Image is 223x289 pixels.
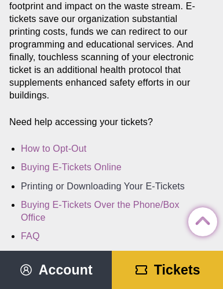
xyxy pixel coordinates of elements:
span: Tickets [154,262,200,277]
a: Buying E-Tickets Online [21,162,122,172]
a: Printing or Downloading Your E-Tickets [21,181,185,191]
a: How to Opt-Out [21,144,86,153]
a: FAQ [21,231,40,241]
p: Need help accessing your tickets? [9,116,209,129]
a: Back to Top [188,208,211,231]
a: Buying E-Tickets Over the Phone/Box Office [21,200,180,222]
span: Account [39,262,93,277]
